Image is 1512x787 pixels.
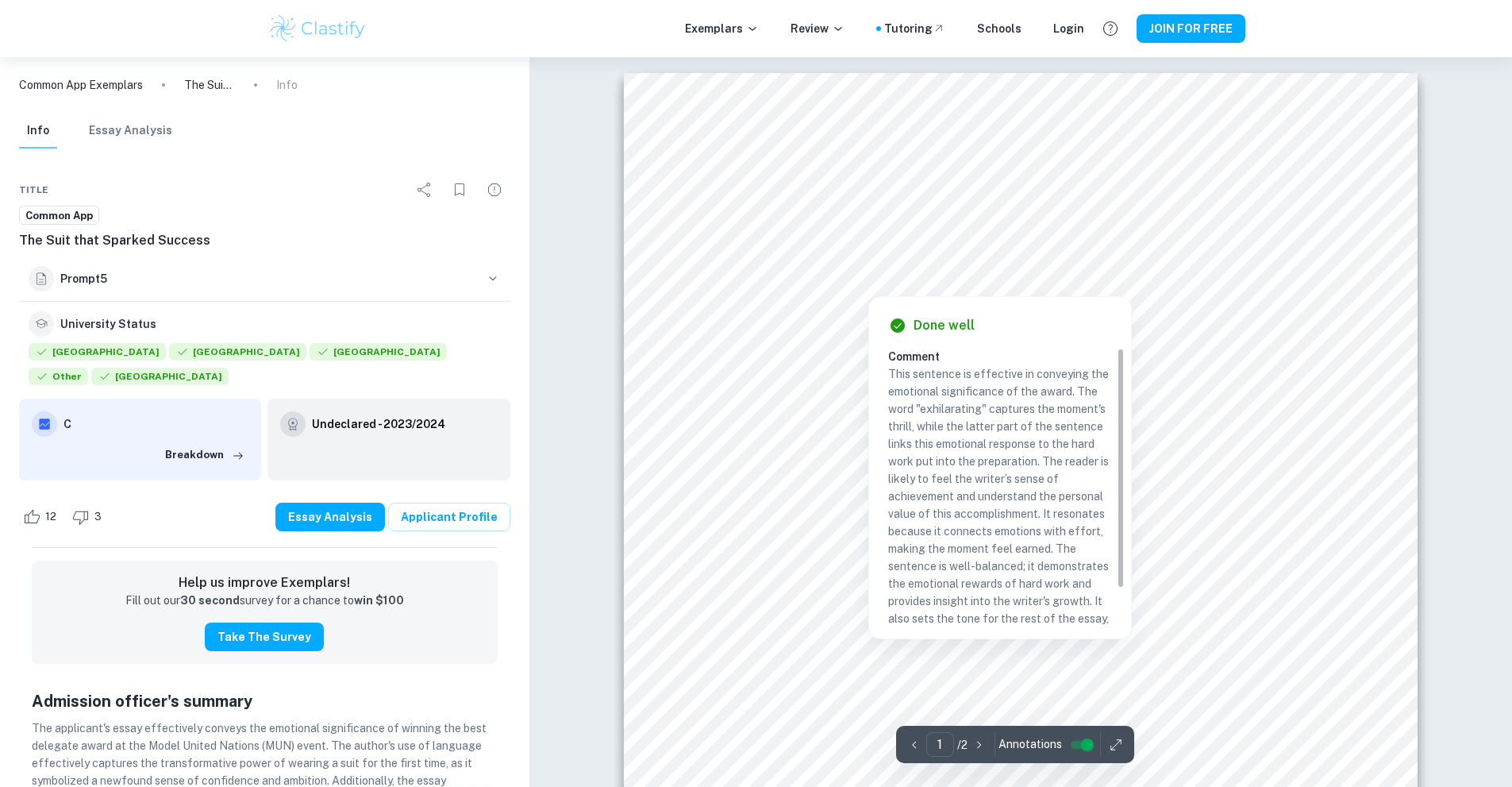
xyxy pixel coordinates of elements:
[180,594,240,607] strong: 30 second
[205,623,324,651] button: Take the Survey
[267,13,368,44] img: Clastify logo
[19,114,57,149] button: Info
[354,594,404,607] strong: win $100
[125,592,404,610] p: Fill out our survey for a chance to
[32,689,498,713] h5: Admission officer's summary
[1137,14,1245,43] button: JOIN FOR FREE
[184,76,235,94] p: The Suit that Sparked Success
[29,343,166,365] div: Accepted: Adelphi University
[1053,20,1084,37] a: Login
[888,348,1112,365] h6: Comment
[44,573,485,592] h6: Help us improve Exemplars!
[89,114,172,149] button: Essay Analysis
[685,20,759,37] p: Exemplars
[60,315,156,333] h6: University Status
[29,343,166,361] span: [GEOGRAPHIC_DATA]
[37,509,65,525] span: 12
[310,343,447,361] span: [GEOGRAPHIC_DATA]
[91,368,229,385] span: [GEOGRAPHIC_DATA]
[998,736,1062,753] span: Annotations
[977,20,1021,37] a: Schools
[479,174,510,206] div: Report issue
[63,415,248,433] h6: C
[19,504,65,530] div: Like
[388,503,510,531] a: Applicant Profile
[20,208,98,224] span: Common App
[888,365,1112,662] p: This sentence is effective in conveying the emotional significance of the award. The word "exhila...
[68,504,110,530] div: Dislike
[957,736,968,754] p: / 2
[1097,15,1124,42] button: Help and Feedback
[19,231,510,250] h6: The Suit that Sparked Success
[161,443,248,467] button: Breakdown
[60,270,479,287] h6: Prompt 5
[312,411,445,437] a: Undeclared - 2023/2024
[19,206,99,226] a: Common App
[19,257,510,301] button: Prompt5
[91,368,229,389] div: Accepted: Syracuse University
[169,343,306,361] span: [GEOGRAPHIC_DATA]
[884,20,945,37] a: Tutoring
[19,76,143,94] a: Common App Exemplars
[310,343,447,365] div: Accepted: Manhattan University
[312,415,445,433] h6: Undeclared - 2023/2024
[169,343,306,365] div: Accepted: American University
[29,368,88,385] span: Other
[409,174,441,206] div: Share
[86,509,110,525] span: 3
[276,76,298,94] p: Info
[275,503,385,531] button: Essay Analysis
[791,20,844,37] p: Review
[29,368,88,389] div: Accepted: Other
[19,183,48,197] span: Title
[444,174,475,206] div: Bookmark
[914,316,975,335] h6: Done well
